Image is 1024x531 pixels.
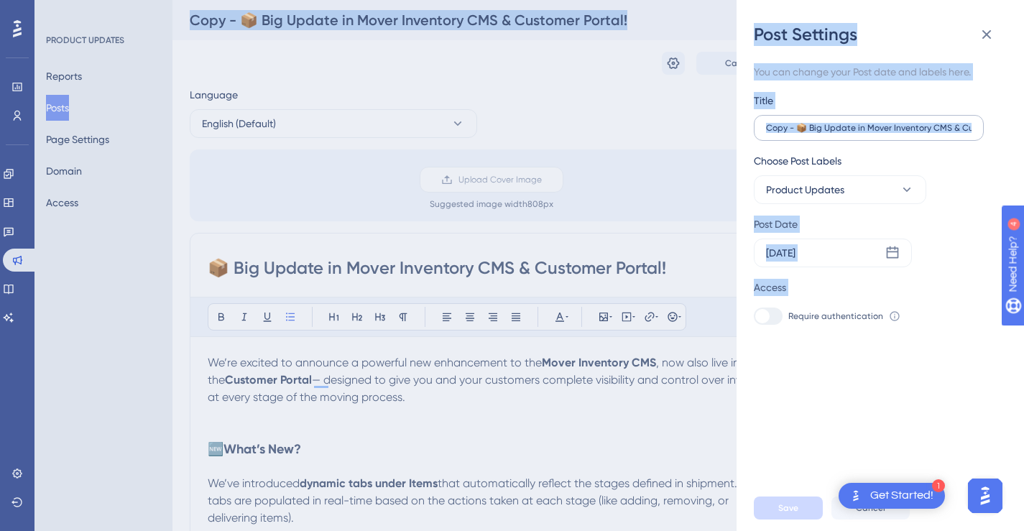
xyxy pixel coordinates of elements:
[754,152,841,170] span: Choose Post Labels
[870,488,933,504] div: Get Started!
[754,63,995,80] div: You can change your Post date and labels here.
[766,123,972,133] input: Type the value
[34,4,90,21] span: Need Help?
[754,279,786,296] div: Access
[754,23,1007,46] div: Post Settings
[754,497,823,520] button: Save
[766,181,844,198] span: Product Updates
[831,497,910,520] button: Cancel
[847,487,864,504] img: launcher-image-alternative-text
[778,502,798,514] span: Save
[932,479,945,492] div: 1
[839,483,945,509] div: Open Get Started! checklist, remaining modules: 1
[754,175,926,204] button: Product Updates
[766,244,795,262] div: [DATE]
[788,310,883,322] span: Require authentication
[754,216,988,233] div: Post Date
[754,92,773,109] div: Title
[100,7,104,19] div: 4
[964,474,1007,517] iframe: UserGuiding AI Assistant Launcher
